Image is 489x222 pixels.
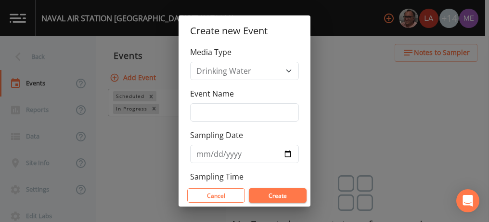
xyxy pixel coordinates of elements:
[190,46,232,58] label: Media Type
[456,189,479,212] div: Open Intercom Messenger
[187,188,245,203] button: Cancel
[249,188,307,203] button: Create
[190,171,244,182] label: Sampling Time
[179,15,310,46] h2: Create new Event
[190,129,243,141] label: Sampling Date
[190,88,234,99] label: Event Name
